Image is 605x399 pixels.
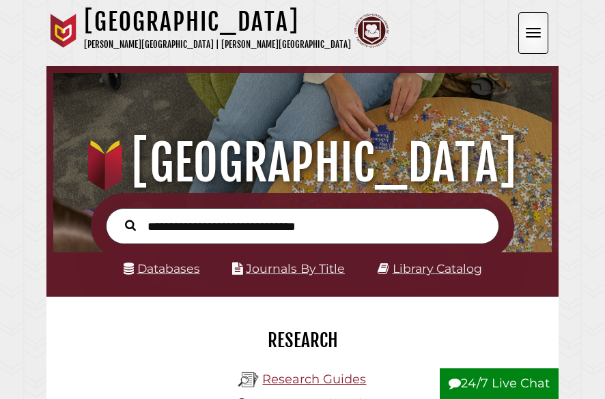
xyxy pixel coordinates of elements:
[354,14,389,48] img: Calvin Theological Seminary
[84,7,351,37] h1: [GEOGRAPHIC_DATA]
[246,261,345,276] a: Journals By Title
[46,14,81,48] img: Calvin University
[125,220,136,232] i: Search
[393,261,482,276] a: Library Catalog
[118,216,143,233] button: Search
[57,329,548,352] h2: Research
[238,370,259,390] img: Hekman Library Logo
[84,37,351,53] p: [PERSON_NAME][GEOGRAPHIC_DATA] | [PERSON_NAME][GEOGRAPHIC_DATA]
[262,372,366,387] a: Research Guides
[518,12,548,54] button: Open the menu
[62,133,542,193] h1: [GEOGRAPHIC_DATA]
[124,261,200,276] a: Databases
